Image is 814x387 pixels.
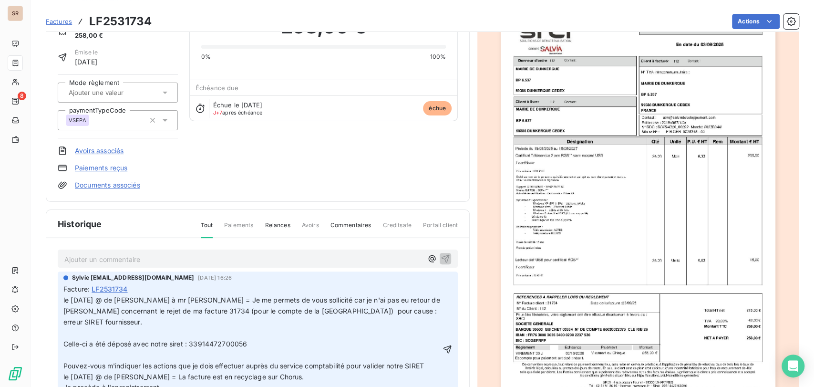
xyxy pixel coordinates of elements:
[75,146,124,156] a: Avoirs associés
[382,221,412,237] span: Creditsafe
[92,284,127,294] span: LF2531734
[213,101,262,109] span: Échue le [DATE]
[72,273,194,282] span: Sylvie [EMAIL_ADDRESS][DOMAIN_NAME]
[46,18,72,25] span: Factures
[265,221,290,237] span: Relances
[75,57,98,67] span: [DATE]
[330,221,371,237] span: Commentaires
[63,340,247,348] span: Celle-ci a été déposé avec notre siret : 33914472700056
[201,52,211,61] span: 0%
[68,88,164,97] input: Ajouter une valeur
[430,52,446,61] span: 100%
[8,6,23,21] div: SR
[46,17,72,26] a: Factures
[302,221,319,237] span: Avoirs
[213,110,263,115] span: après échéance
[213,109,222,116] span: J+7
[423,101,452,115] span: échue
[75,48,98,57] span: Émise le
[69,117,86,123] span: VSEPA
[224,221,253,237] span: Paiements
[75,31,114,41] span: 258,00 €
[89,13,152,30] h3: LF2531734
[423,221,458,237] span: Portail client
[63,296,442,326] span: le [DATE] @ de [PERSON_NAME] à mr [PERSON_NAME] = Je me permets de vous sollicité car je n'ai pas...
[8,366,23,381] img: Logo LeanPay
[18,92,26,100] span: 8
[58,218,102,230] span: Historique
[75,163,127,173] a: Paiements reçus
[75,180,140,190] a: Documents associés
[198,275,232,281] span: [DATE] 16:26
[196,84,239,92] span: Échéance due
[732,14,780,29] button: Actions
[63,284,90,294] span: Facture :
[782,355,804,377] div: Open Intercom Messenger
[201,221,213,238] span: Tout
